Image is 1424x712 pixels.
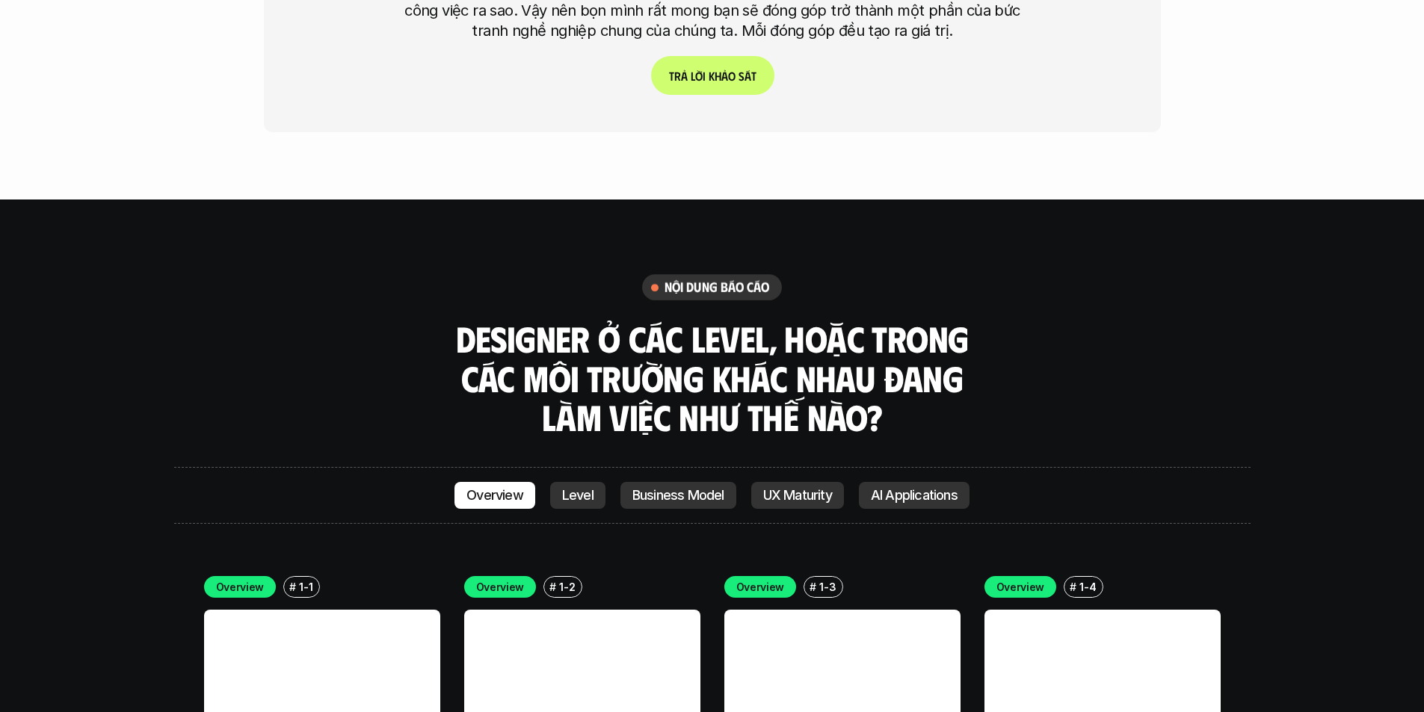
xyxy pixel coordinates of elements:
[216,579,265,595] p: Overview
[996,579,1045,595] p: Overview
[819,579,836,595] p: 1-3
[632,488,724,503] p: Business Model
[559,579,575,595] p: 1-2
[714,69,721,83] span: h
[763,488,832,503] p: UX Maturity
[550,482,605,509] a: Level
[665,279,770,296] h6: nội dung báo cáo
[451,319,974,437] h3: Designer ở các level, hoặc trong các môi trường khác nhau đang làm việc như thế nào?
[562,488,594,503] p: Level
[466,488,523,503] p: Overview
[680,69,687,83] span: ả
[454,482,535,509] a: Overview
[871,488,958,503] p: AI Applications
[810,581,816,592] h6: #
[690,69,694,83] span: l
[674,69,680,83] span: r
[668,69,674,83] span: T
[727,69,735,83] span: o
[721,69,727,83] span: ả
[1070,581,1076,592] h6: #
[694,69,702,83] span: ờ
[750,69,756,83] span: t
[708,69,714,83] span: k
[702,69,705,83] span: i
[1079,579,1096,595] p: 1-4
[299,579,312,595] p: 1-1
[549,581,556,592] h6: #
[751,482,844,509] a: UX Maturity
[650,56,774,95] a: Trảlờikhảosát
[736,579,785,595] p: Overview
[476,579,525,595] p: Overview
[620,482,736,509] a: Business Model
[859,482,970,509] a: AI Applications
[744,69,750,83] span: á
[289,581,296,592] h6: #
[738,69,744,83] span: s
